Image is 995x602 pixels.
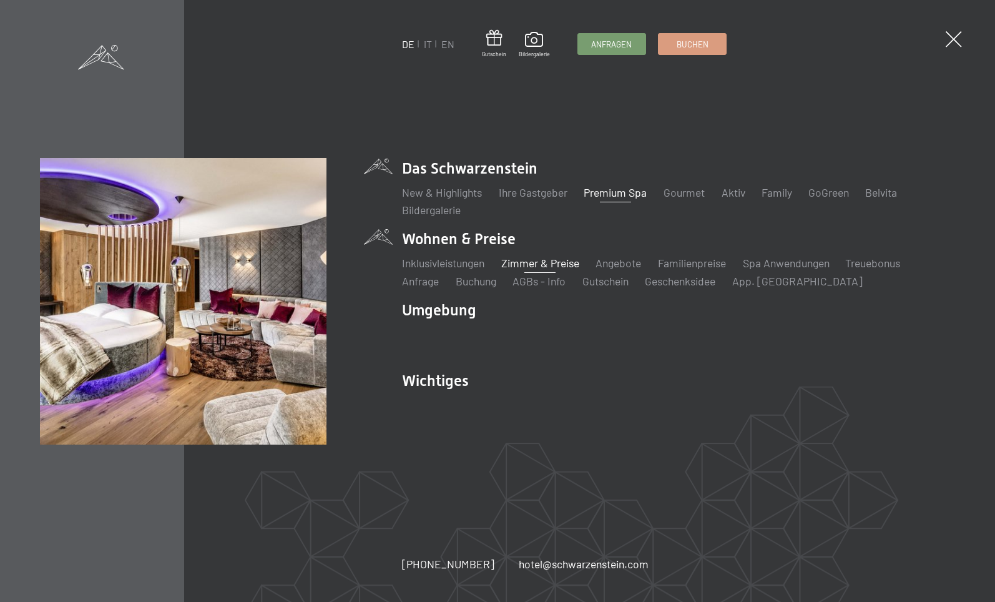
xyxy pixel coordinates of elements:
span: [PHONE_NUMBER] [402,557,494,571]
a: Buchung [456,274,496,288]
a: Anfragen [578,34,645,54]
span: Anfragen [591,39,632,50]
a: Anfrage [402,274,439,288]
span: Gutschein [482,51,506,58]
a: Angebote [596,256,641,270]
a: Premium Spa [584,185,647,199]
a: AGBs - Info [512,274,566,288]
a: New & Highlights [402,185,482,199]
a: IT [424,38,432,50]
a: Spa Anwendungen [742,256,829,270]
a: App. [GEOGRAPHIC_DATA] [732,274,862,288]
a: [PHONE_NUMBER] [402,556,494,572]
a: Gutschein [582,274,629,288]
a: Aktiv [721,185,745,199]
a: Belvita [865,185,897,199]
span: Bildergalerie [519,51,550,58]
a: DE [402,38,414,50]
a: Gourmet [664,185,705,199]
a: Familienpreise [658,256,726,270]
a: Inklusivleistungen [402,256,484,270]
a: Zimmer & Preise [501,256,579,270]
a: Geschenksidee [645,274,715,288]
a: Ihre Gastgeber [499,185,567,199]
a: Bildergalerie [519,32,550,58]
a: Family [761,185,792,199]
a: Buchen [659,34,726,54]
a: EN [441,38,454,50]
a: Gutschein [482,30,506,58]
a: hotel@schwarzenstein.com [519,556,649,572]
a: GoGreen [808,185,849,199]
a: Treuebonus [845,256,900,270]
span: Buchen [677,39,708,50]
a: Bildergalerie [402,203,461,217]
